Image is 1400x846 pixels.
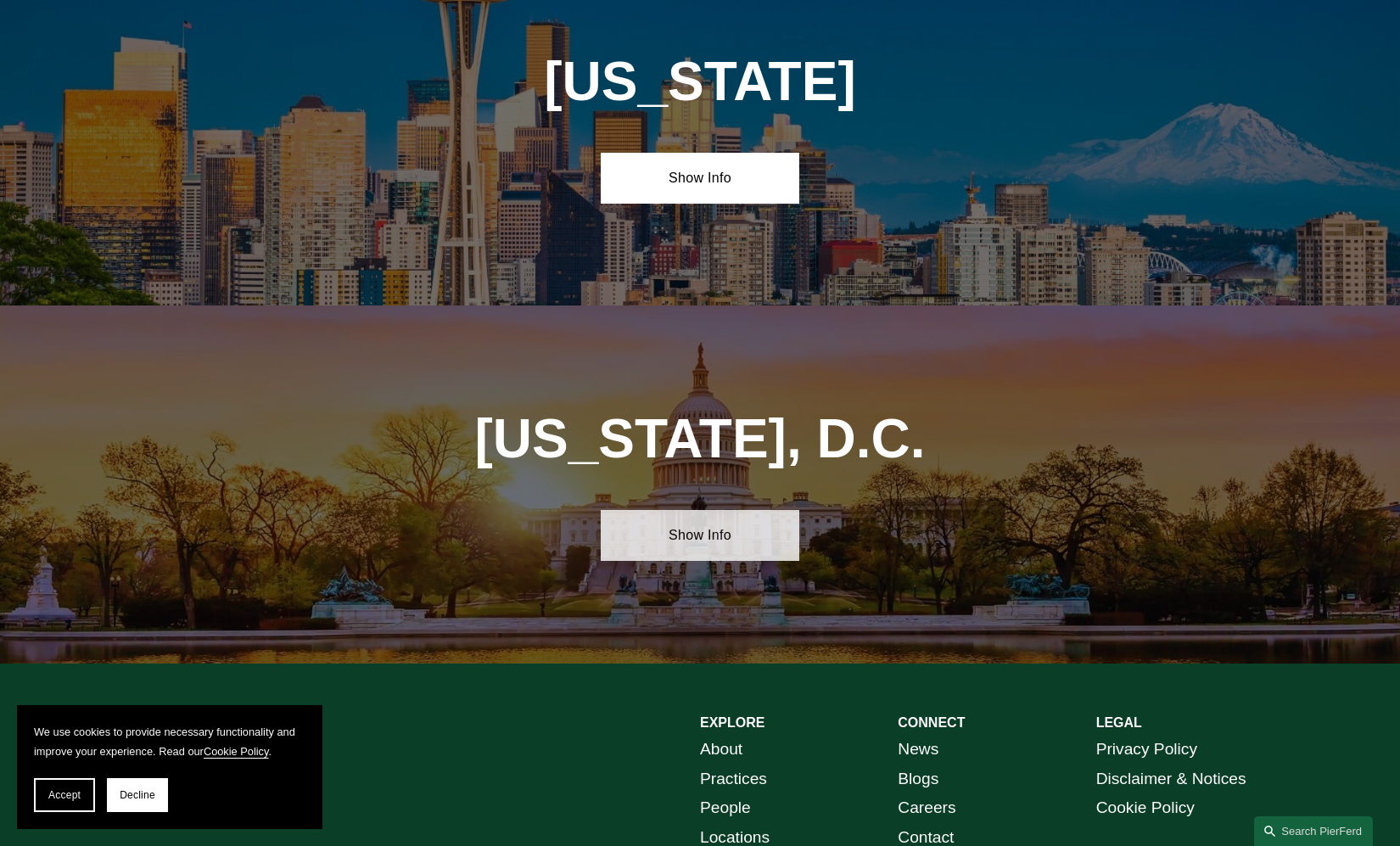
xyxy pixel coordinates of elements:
[601,153,798,204] a: Show Info
[1096,715,1142,730] strong: LEGAL
[1254,816,1373,846] a: Search this site
[1096,793,1195,823] a: Cookie Policy
[204,745,269,758] a: Cookie Policy
[502,51,899,113] h1: [US_STATE]
[34,722,305,761] p: We use cookies to provide necessary functionality and improve your experience. Read our .
[898,715,965,730] strong: CONNECT
[1096,765,1246,794] a: Disclaimer & Notices
[700,715,764,730] strong: EXPLORE
[898,765,938,794] a: Blogs
[107,778,168,812] button: Decline
[120,789,155,801] span: Decline
[17,705,322,829] section: Cookie banner
[601,510,798,561] a: Show Info
[898,793,955,823] a: Careers
[48,789,81,801] span: Accept
[700,735,742,765] a: About
[34,778,95,812] button: Accept
[700,793,751,823] a: People
[1096,735,1197,765] a: Privacy Policy
[898,735,938,765] a: News
[700,765,767,794] a: Practices
[403,408,997,470] h1: [US_STATE], D.C.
